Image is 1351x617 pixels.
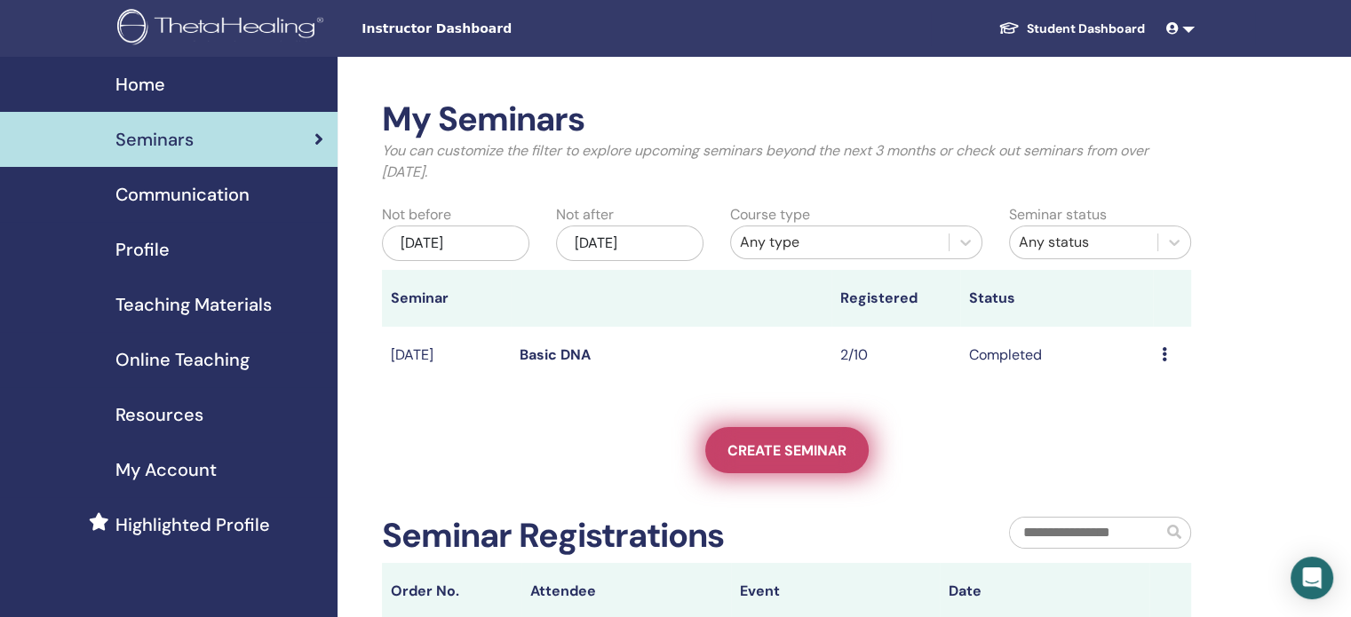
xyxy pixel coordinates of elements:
[382,225,529,261] div: [DATE]
[998,20,1020,36] img: graduation-cap-white.svg
[115,456,217,483] span: My Account
[117,9,330,49] img: logo.png
[960,270,1153,327] th: Status
[382,270,511,327] th: Seminar
[115,401,203,428] span: Resources
[115,181,250,208] span: Communication
[1291,557,1333,599] div: Open Intercom Messenger
[727,441,846,460] span: Create seminar
[362,20,628,38] span: Instructor Dashboard
[115,291,272,318] span: Teaching Materials
[115,346,250,373] span: Online Teaching
[115,511,270,538] span: Highlighted Profile
[831,270,960,327] th: Registered
[730,204,810,225] label: Course type
[382,204,451,225] label: Not before
[382,327,511,384] td: [DATE]
[1009,204,1107,225] label: Seminar status
[1019,232,1148,253] div: Any status
[705,427,869,473] a: Create seminar
[115,126,194,153] span: Seminars
[740,232,940,253] div: Any type
[382,516,724,557] h2: Seminar Registrations
[556,204,614,225] label: Not after
[382,140,1191,183] p: You can customize the filter to explore upcoming seminars beyond the next 3 months or check out s...
[831,327,960,384] td: 2/10
[382,99,1191,140] h2: My Seminars
[960,327,1153,384] td: Completed
[115,71,165,98] span: Home
[556,225,703,261] div: [DATE]
[115,236,170,263] span: Profile
[984,12,1159,45] a: Student Dashboard
[520,345,591,364] a: Basic DNA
